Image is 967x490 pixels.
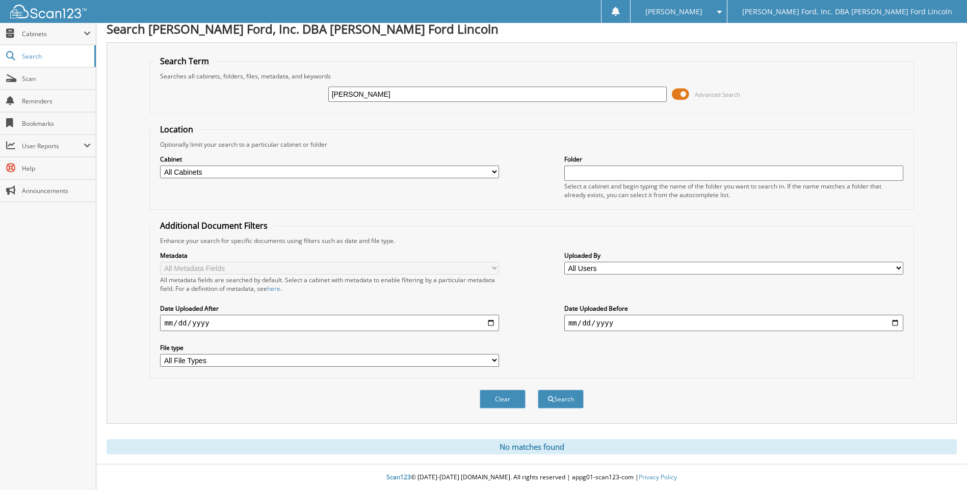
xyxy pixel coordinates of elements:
span: Reminders [22,97,91,105]
a: Privacy Policy [639,473,677,481]
div: © [DATE]-[DATE] [DOMAIN_NAME]. All rights reserved | appg01-scan123-com | [96,465,967,490]
span: Scan123 [386,473,411,481]
span: [PERSON_NAME] [645,9,702,15]
div: Select a cabinet and begin typing the name of the folder you want to search in. If the name match... [564,182,903,199]
button: Search [538,390,584,409]
span: Help [22,164,91,173]
span: Cabinets [22,30,84,38]
div: Searches all cabinets, folders, files, metadata, and keywords [155,72,908,80]
h1: Search [PERSON_NAME] Ford, Inc. DBA [PERSON_NAME] Ford Lincoln [107,20,957,37]
span: [PERSON_NAME] Ford, Inc. DBA [PERSON_NAME] Ford Lincoln [742,9,952,15]
span: Announcements [22,186,91,195]
div: Enhance your search for specific documents using filters such as date and file type. [155,236,908,245]
div: No matches found [107,439,957,454]
label: File type [160,343,499,352]
legend: Location [155,124,198,135]
span: Advanced Search [695,91,740,98]
iframe: Chat Widget [916,441,967,490]
legend: Additional Document Filters [155,220,273,231]
span: User Reports [22,142,84,150]
button: Clear [480,390,526,409]
input: start [160,315,499,331]
div: Optionally limit your search to a particular cabinet or folder [155,140,908,149]
div: All metadata fields are searched by default. Select a cabinet with metadata to enable filtering b... [160,276,499,293]
label: Metadata [160,251,499,260]
img: scan123-logo-white.svg [10,5,87,18]
input: end [564,315,903,331]
label: Cabinet [160,155,499,164]
legend: Search Term [155,56,214,67]
span: Bookmarks [22,119,91,128]
a: here [267,284,280,293]
label: Folder [564,155,903,164]
label: Uploaded By [564,251,903,260]
span: Scan [22,74,91,83]
label: Date Uploaded Before [564,304,903,313]
span: Search [22,52,89,61]
label: Date Uploaded After [160,304,499,313]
